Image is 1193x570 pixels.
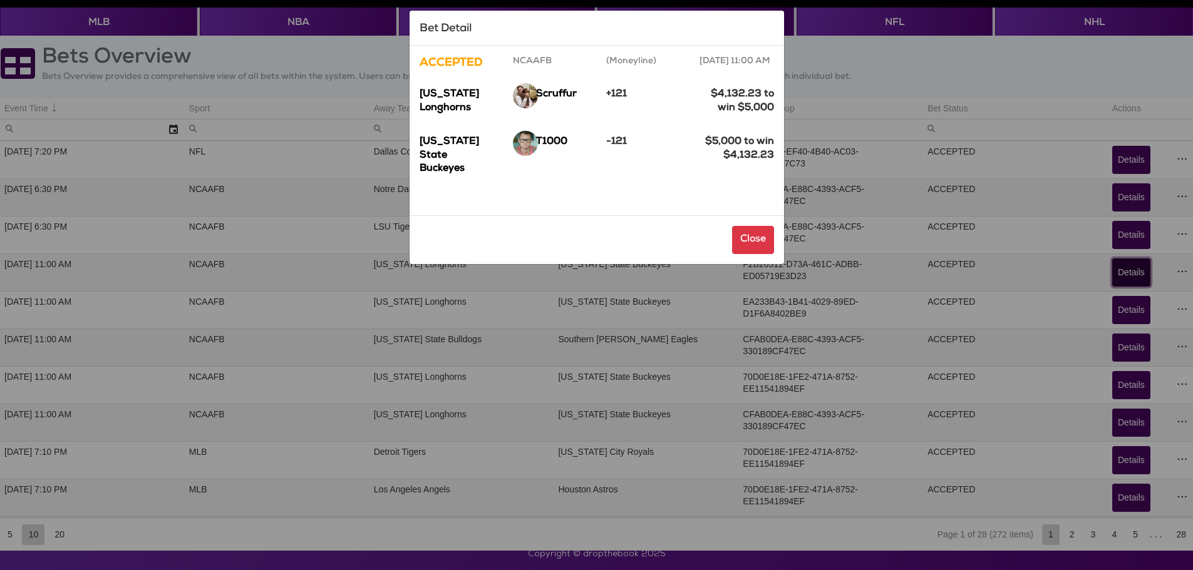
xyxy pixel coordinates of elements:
label: Scruffur [527,88,578,102]
button: Close [732,226,774,254]
label: T1000 [527,136,578,150]
label: -121 [606,136,627,150]
label: [DATE] 11:00 AM [700,56,770,68]
label: [US_STATE] State Buckeyes [420,136,494,176]
h4: Bet Detail [420,21,472,38]
label: NCAAFB [513,56,552,68]
img: 9k= [513,131,538,156]
label: +121 [606,88,627,102]
label: $5,000 to win $4,132.23 [700,136,774,163]
label: $4,132.23 to win $5,000 [700,88,774,115]
img: 9k= [513,83,538,108]
label: ACCEPTED [420,56,482,71]
label: [US_STATE] Longhorns [420,88,494,115]
label: (Moneyline) [606,56,656,68]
